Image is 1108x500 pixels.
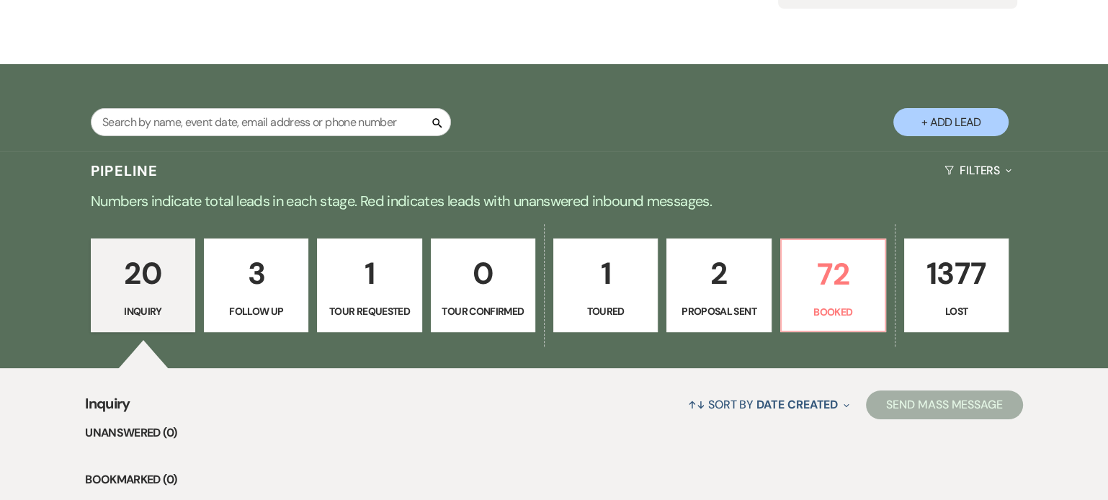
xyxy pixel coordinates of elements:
[326,303,412,319] p: Tour Requested
[893,108,1009,136] button: + Add Lead
[866,390,1023,419] button: Send Mass Message
[676,249,761,298] p: 2
[85,424,1023,442] li: Unanswered (0)
[939,151,1017,189] button: Filters
[100,249,186,298] p: 20
[688,397,705,412] span: ↑↓
[440,303,526,319] p: Tour Confirmed
[317,238,421,332] a: 1Tour Requested
[913,249,999,298] p: 1377
[904,238,1009,332] a: 1377Lost
[85,470,1023,489] li: Bookmarked (0)
[790,304,876,320] p: Booked
[666,238,771,332] a: 2Proposal Sent
[780,238,886,332] a: 72Booked
[100,303,186,319] p: Inquiry
[91,238,195,332] a: 20Inquiry
[913,303,999,319] p: Lost
[756,397,838,412] span: Date Created
[440,249,526,298] p: 0
[85,393,130,424] span: Inquiry
[204,238,308,332] a: 3Follow Up
[563,303,648,319] p: Toured
[553,238,658,332] a: 1Toured
[213,249,299,298] p: 3
[91,108,451,136] input: Search by name, event date, email address or phone number
[563,249,648,298] p: 1
[676,303,761,319] p: Proposal Sent
[213,303,299,319] p: Follow Up
[326,249,412,298] p: 1
[91,161,158,181] h3: Pipeline
[682,385,855,424] button: Sort By Date Created
[35,189,1073,213] p: Numbers indicate total leads in each stage. Red indicates leads with unanswered inbound messages.
[790,250,876,298] p: 72
[431,238,535,332] a: 0Tour Confirmed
